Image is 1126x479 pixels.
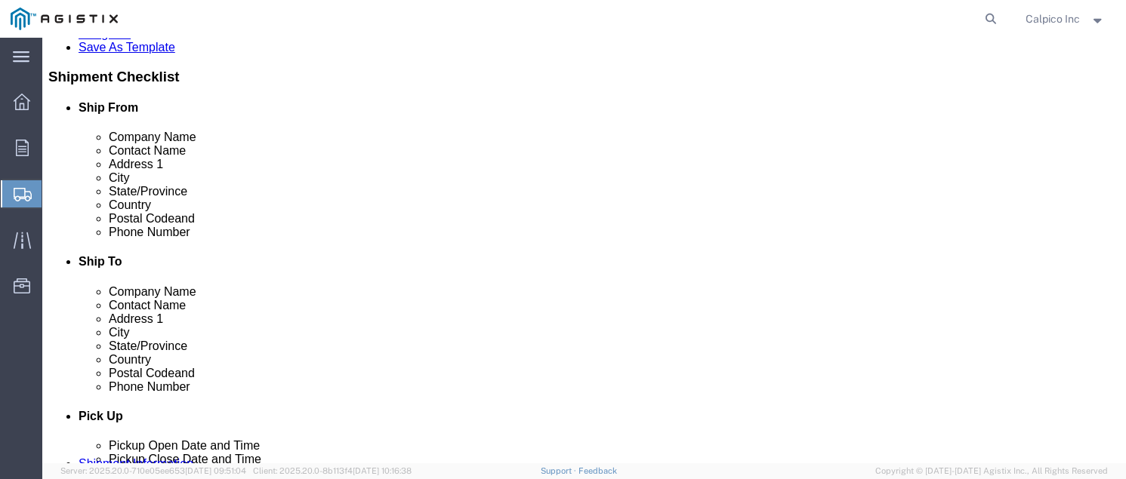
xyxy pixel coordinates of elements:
[185,466,246,475] span: [DATE] 09:51:04
[875,465,1108,477] span: Copyright © [DATE]-[DATE] Agistix Inc., All Rights Reserved
[42,38,1126,463] iframe: FS Legacy Container
[1026,10,1106,28] button: Calpico Inc
[541,466,578,475] a: Support
[1026,11,1081,27] span: Calpico Inc
[60,466,246,475] span: Server: 2025.20.0-710e05ee653
[353,466,412,475] span: [DATE] 10:16:38
[578,466,617,475] a: Feedback
[253,466,412,475] span: Client: 2025.20.0-8b113f4
[11,8,118,30] img: logo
